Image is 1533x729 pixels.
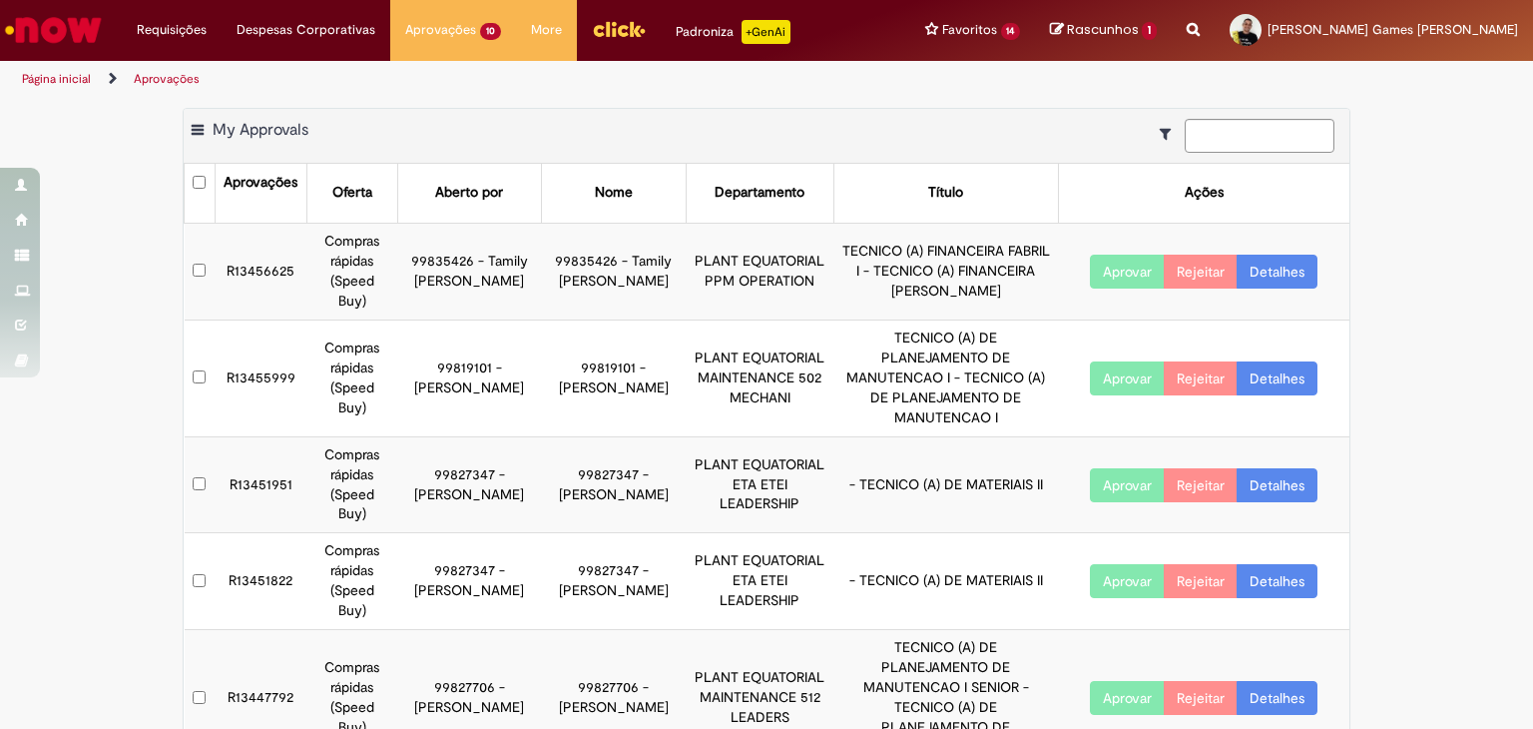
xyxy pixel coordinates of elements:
[686,223,833,320] td: PLANT EQUATORIAL PPM OPERATION
[1067,20,1139,39] span: Rascunhos
[676,20,790,44] div: Padroniza
[833,533,1058,630] td: - TECNICO (A) DE MATERIAIS II
[686,320,833,436] td: PLANT EQUATORIAL MAINTENANCE 502 MECHANI
[942,20,997,40] span: Favoritos
[224,173,297,193] div: Aprovações
[833,436,1058,533] td: - TECNICO (A) DE MATERIAIS II
[1090,468,1165,502] button: Aprovar
[306,320,397,436] td: Compras rápidas (Speed Buy)
[1268,21,1518,38] span: [PERSON_NAME] Games [PERSON_NAME]
[1164,255,1238,289] button: Rejeitar
[1237,362,1317,395] a: Detalhes
[397,533,542,630] td: 99827347 - [PERSON_NAME]
[542,223,687,320] td: 99835426 - Tamily [PERSON_NAME]
[480,23,501,40] span: 10
[2,10,105,50] img: ServiceNow
[1090,255,1165,289] button: Aprovar
[1090,362,1165,395] button: Aprovar
[1090,681,1165,715] button: Aprovar
[306,436,397,533] td: Compras rápidas (Speed Buy)
[595,183,633,203] div: Nome
[715,183,804,203] div: Departamento
[542,436,687,533] td: 99827347 - [PERSON_NAME]
[405,20,476,40] span: Aprovações
[1185,183,1224,203] div: Ações
[1142,22,1157,40] span: 1
[1237,564,1317,598] a: Detalhes
[137,20,207,40] span: Requisições
[1164,468,1238,502] button: Rejeitar
[215,533,306,630] td: R13451822
[686,436,833,533] td: PLANT EQUATORIAL ETA ETEI LEADERSHIP
[686,533,833,630] td: PLANT EQUATORIAL ETA ETEI LEADERSHIP
[833,320,1058,436] td: TECNICO (A) DE PLANEJAMENTO DE MANUTENCAO I - TECNICO (A) DE PLANEJAMENTO DE MANUTENCAO I
[22,71,91,87] a: Página inicial
[134,71,200,87] a: Aprovações
[1164,564,1238,598] button: Rejeitar
[542,533,687,630] td: 99827347 - [PERSON_NAME]
[542,320,687,436] td: 99819101 - [PERSON_NAME]
[592,14,646,44] img: click_logo_yellow_360x200.png
[213,120,308,140] span: My Approvals
[531,20,562,40] span: More
[1164,362,1238,395] button: Rejeitar
[1090,564,1165,598] button: Aprovar
[215,223,306,320] td: R13456625
[1050,21,1157,40] a: Rascunhos
[306,533,397,630] td: Compras rápidas (Speed Buy)
[1237,255,1317,289] a: Detalhes
[306,223,397,320] td: Compras rápidas (Speed Buy)
[435,183,503,203] div: Aberto por
[833,223,1058,320] td: TECNICO (A) FINANCEIRA FABRIL I - TECNICO (A) FINANCEIRA [PERSON_NAME]
[1237,681,1317,715] a: Detalhes
[742,20,790,44] p: +GenAi
[215,164,306,223] th: Aprovações
[1001,23,1021,40] span: 14
[1164,681,1238,715] button: Rejeitar
[928,183,963,203] div: Título
[397,223,542,320] td: 99835426 - Tamily [PERSON_NAME]
[237,20,375,40] span: Despesas Corporativas
[215,320,306,436] td: R13455999
[1237,468,1317,502] a: Detalhes
[1160,127,1181,141] i: Mostrar filtros para: Suas Solicitações
[332,183,372,203] div: Oferta
[397,320,542,436] td: 99819101 - [PERSON_NAME]
[215,436,306,533] td: R13451951
[397,436,542,533] td: 99827347 - [PERSON_NAME]
[15,61,1007,98] ul: Trilhas de página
